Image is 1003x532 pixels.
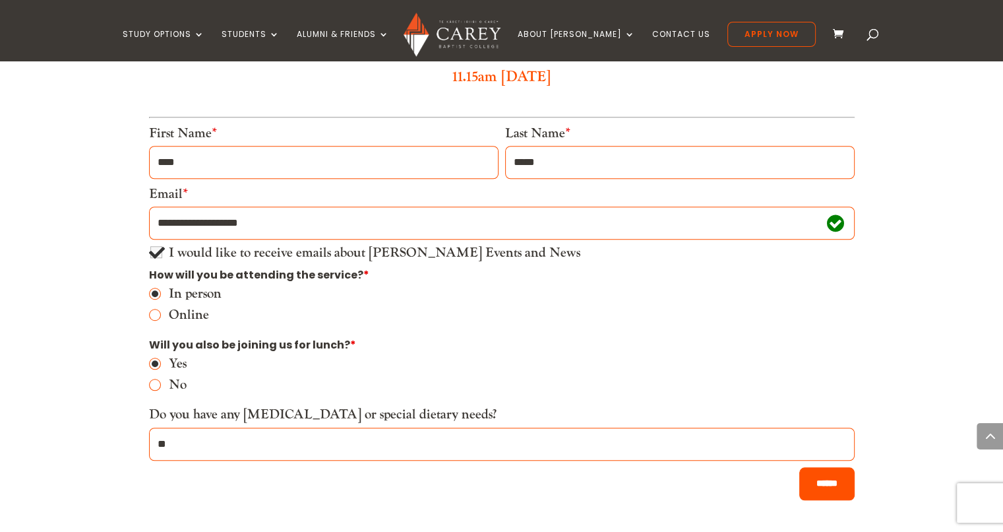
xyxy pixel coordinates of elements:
[169,287,855,300] label: In person
[505,125,570,142] label: Last Name
[452,67,551,86] font: 11.15am [DATE]
[169,378,855,391] label: No
[404,13,501,57] img: Carey Baptist College
[222,30,280,61] a: Students
[169,308,855,321] label: Online
[123,30,204,61] a: Study Options
[727,22,816,47] a: Apply Now
[169,357,855,370] label: Yes
[149,337,356,352] span: Will you also be joining us for lunch?
[297,30,389,61] a: Alumni & Friends
[149,267,369,283] span: How will you be attending the service?
[169,246,580,259] label: I would like to receive emails about [PERSON_NAME] Events and News
[149,406,497,423] label: Do you have any [MEDICAL_DATA] or special dietary needs?
[149,125,217,142] label: First Name
[518,30,635,61] a: About [PERSON_NAME]
[652,30,710,61] a: Contact Us
[149,185,188,203] label: Email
